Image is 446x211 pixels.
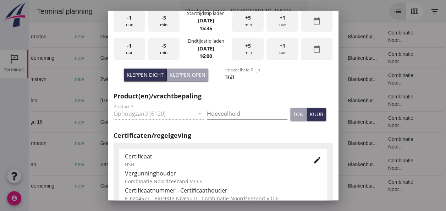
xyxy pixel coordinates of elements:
div: uur [266,10,298,32]
td: 480 [150,90,189,111]
i: filter_list [402,7,411,16]
div: Certificaatnummer - Certificaathouder [125,186,321,195]
td: new [41,111,66,132]
td: Filling sand [224,90,260,111]
input: Hoeveelheid 0-lijn [225,71,333,83]
td: 1003 [150,47,189,69]
td: new [41,26,66,47]
td: Blankenbur... [314,69,354,90]
div: uur [266,38,298,60]
div: Terminal planning [3,6,70,16]
td: 672 [150,132,189,154]
small: m3 [164,141,170,146]
span: -5 [161,42,166,50]
button: ton [290,108,307,121]
td: 18 [260,69,314,90]
span: +5 [245,42,251,50]
td: Combinatie Noor... [354,111,398,132]
i: directions_boat [100,77,105,82]
small: m3 [167,120,172,124]
i: directions_boat [90,162,95,167]
h2: Certificaten/regelgeving [114,131,333,140]
td: 358 [150,154,189,175]
div: Certificaat [125,152,302,161]
i: directions_boat [90,141,95,146]
div: Kleppen open [170,71,205,79]
td: Blankenbur... [314,26,354,47]
td: Blankenbur... [314,154,354,175]
div: Gouda [72,140,132,147]
td: new [41,154,66,175]
i: directions_boat [90,183,95,188]
td: 18 [260,175,314,196]
span: +1 [280,14,285,22]
div: [GEOGRAPHIC_DATA] [72,97,132,104]
button: Kleppen dicht [124,69,167,81]
td: new [41,90,66,111]
td: Combinatie Noor... [354,154,398,175]
i: arrow_drop_down [267,7,275,16]
div: min [232,10,264,32]
button: Kleppen open [167,69,208,81]
i: directions_boat [90,119,95,124]
td: 18 [260,111,314,132]
td: 18 [260,26,314,47]
td: Ontzilt oph.zan... [224,132,260,154]
div: Gouda [72,118,132,126]
td: Combinatie Noor... [354,26,398,47]
div: min [148,38,180,60]
small: m3 [164,99,170,103]
div: ton [293,110,304,118]
span: -5 [161,14,166,22]
td: new [41,47,66,69]
td: Ontzilt oph.zan... [224,111,260,132]
td: Combinatie Noor... [354,69,398,90]
small: m3 [164,163,170,167]
div: Gouda [72,33,132,40]
div: Blankenburgput - [GEOGRAPHIC_DATA] [157,7,263,16]
i: directions_boat [90,34,95,39]
td: Combinatie Noor... [354,175,398,196]
i: date_range [313,17,321,25]
button: kuub [307,108,326,121]
td: 1231 [150,175,189,196]
td: 18 [260,154,314,175]
span: -1 [127,42,132,50]
i: calendar_view_week [382,7,391,16]
strong: 16:00 [199,53,212,59]
i: list [365,7,374,16]
h2: Product(en)/vrachtbepaling [114,91,333,101]
i: date_range [313,45,321,53]
td: new [41,69,66,90]
td: 18 [260,90,314,111]
small: m3 [164,35,170,39]
small: m3 [167,56,172,60]
div: Kleppen dicht [127,71,164,79]
span: +1 [280,42,285,50]
div: Combinatie Noordzeezand V.O.F. [125,178,321,185]
td: 672 [150,26,189,47]
div: min [148,10,180,32]
strong: [DATE] [197,45,214,52]
td: Blankenbur... [314,111,354,132]
div: min [232,38,264,60]
i: directions_boat [126,98,131,103]
span: +5 [245,14,251,22]
div: kuub [310,110,323,118]
td: new [41,175,66,196]
td: Filling sand [224,69,260,90]
div: Zwijndrecht [72,76,132,83]
td: new [41,132,66,154]
span: -1 [127,14,132,22]
td: Combinatie Noor... [354,132,398,154]
div: Eindtijdstip laden [187,38,224,44]
td: Combinatie Noor... [354,90,398,111]
div: Gouda [72,182,132,190]
small: m3 [167,77,172,82]
td: Blankenbur... [314,175,354,196]
div: Gouda [72,54,132,62]
td: Blankenbur... [314,90,354,111]
div: Starttijdstip laden [187,10,225,17]
div: BSB [125,161,302,168]
small: m3 [167,184,172,188]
